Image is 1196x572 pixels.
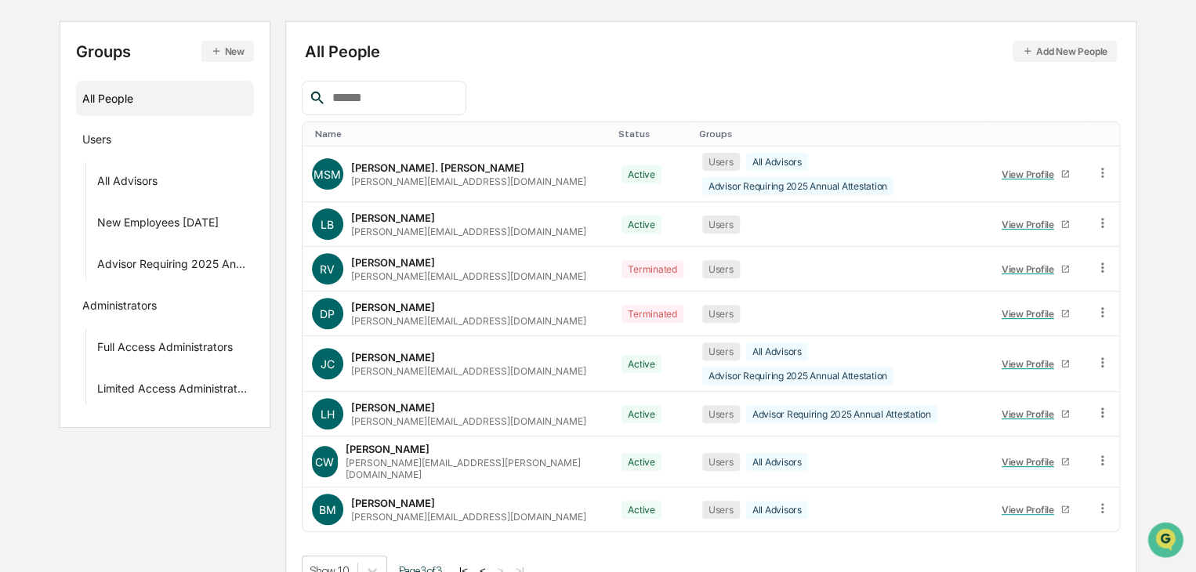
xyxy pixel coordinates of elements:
a: 🔎Data Lookup [9,221,105,249]
div: All Advisors [746,453,808,471]
div: View Profile [1002,219,1060,230]
div: Users [702,260,740,278]
a: View Profile [995,212,1076,237]
div: Users [702,215,740,234]
img: 1746055101610-c473b297-6a78-478c-a979-82029cc54cd1 [16,120,44,148]
button: Start new chat [266,125,285,143]
span: LH [321,407,335,421]
div: [PERSON_NAME] [351,497,435,509]
div: Start new chat [53,120,257,136]
span: MSM [313,168,341,181]
span: Pylon [156,266,190,277]
div: Active [622,405,661,423]
div: Toggle SortBy [991,129,1079,139]
span: CW [315,455,334,469]
div: [PERSON_NAME] [351,256,435,269]
div: [PERSON_NAME][EMAIL_ADDRESS][DOMAIN_NAME] [351,226,586,237]
div: [PERSON_NAME][EMAIL_ADDRESS][PERSON_NAME][DOMAIN_NAME] [346,457,603,480]
div: Users [702,342,740,360]
span: BM [319,503,336,516]
div: Users [702,453,740,471]
a: View Profile [995,498,1076,522]
a: View Profile [995,162,1076,186]
div: Active [622,165,661,183]
a: View Profile [995,450,1076,474]
div: Limited Access Administrators [97,382,248,400]
div: Toggle SortBy [1098,129,1113,139]
div: Terminated [622,305,683,323]
div: View Profile [1002,308,1060,320]
div: Administrators [82,299,157,317]
div: Active [622,215,661,234]
div: View Profile [1002,456,1060,468]
div: View Profile [1002,358,1060,370]
div: 🖐️ [16,199,28,212]
iframe: Open customer support [1146,520,1188,563]
div: All People [305,41,1117,62]
a: Powered byPylon [111,265,190,277]
a: 🖐️Preclearance [9,191,107,219]
div: [PERSON_NAME][EMAIL_ADDRESS][DOMAIN_NAME] [351,176,586,187]
div: Advisor Requiring 2025 Annual Attestation [746,405,937,423]
a: View Profile [995,302,1076,326]
div: [PERSON_NAME] [351,351,435,364]
a: View Profile [995,352,1076,376]
div: 🗄️ [114,199,126,212]
div: Users [702,153,740,171]
div: [PERSON_NAME][EMAIL_ADDRESS][DOMAIN_NAME] [351,511,586,523]
div: All Advisors [97,174,158,193]
div: Users [82,132,111,151]
div: Advisor Requiring 2025 Annual Attestation [702,367,893,385]
div: All Advisors [746,501,808,519]
div: Toggle SortBy [618,129,687,139]
div: 🔎 [16,229,28,241]
button: New [201,41,254,62]
span: JC [321,357,335,371]
div: Advisor Requiring 2025 Annual Attestation [97,257,248,276]
div: View Profile [1002,504,1060,516]
div: [PERSON_NAME][EMAIL_ADDRESS][DOMAIN_NAME] [351,365,586,377]
div: [PERSON_NAME] [351,401,435,414]
div: [PERSON_NAME][EMAIL_ADDRESS][DOMAIN_NAME] [351,315,586,327]
button: Add New People [1013,41,1117,62]
div: Users [702,305,740,323]
span: Attestations [129,197,194,213]
div: Toggle SortBy [699,129,979,139]
a: 🗄️Attestations [107,191,201,219]
span: Preclearance [31,197,101,213]
span: LB [321,218,334,231]
div: [PERSON_NAME][EMAIL_ADDRESS][DOMAIN_NAME] [351,270,586,282]
div: Groups [76,41,254,62]
div: View Profile [1002,263,1060,275]
div: Users [702,501,740,519]
div: Users [702,405,740,423]
span: DP [320,307,335,320]
div: Active [622,501,661,519]
div: View Profile [1002,168,1060,180]
div: New Employees [DATE] [97,215,219,234]
div: Active [622,453,661,471]
a: View Profile [995,402,1076,426]
div: Advisor Requiring 2025 Annual Attestation [702,177,893,195]
div: [PERSON_NAME] [351,301,435,313]
span: RV [320,262,335,276]
p: How can we help? [16,33,285,58]
div: [PERSON_NAME] [351,212,435,224]
a: View Profile [995,257,1076,281]
div: Toggle SortBy [315,129,606,139]
div: Full Access Administrators [97,340,233,359]
div: View Profile [1002,408,1060,420]
div: Terminated [622,260,683,278]
div: All Advisors [746,153,808,171]
div: All People [82,85,248,111]
span: Data Lookup [31,227,99,243]
div: Active [622,355,661,373]
div: [PERSON_NAME] [346,443,429,455]
div: All Advisors [746,342,808,360]
div: [PERSON_NAME]. [PERSON_NAME] [351,161,524,174]
div: [PERSON_NAME][EMAIL_ADDRESS][DOMAIN_NAME] [351,415,586,427]
div: We're offline, we'll be back soon [53,136,205,148]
